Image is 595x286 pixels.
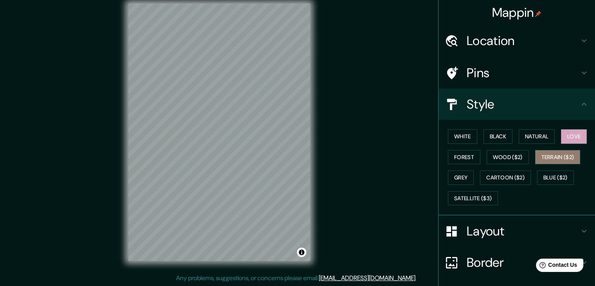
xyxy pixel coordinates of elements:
button: Blue ($2) [537,170,574,185]
img: pin-icon.png [535,11,541,17]
button: White [448,129,477,144]
div: Layout [439,215,595,247]
iframe: Help widget launcher [525,255,586,277]
h4: Pins [467,65,579,81]
div: Location [439,25,595,56]
button: Natural [519,129,555,144]
div: Border [439,247,595,278]
h4: Border [467,255,579,270]
p: Any problems, suggestions, or concerns please email . [176,273,417,283]
div: Pins [439,57,595,89]
button: Satellite ($3) [448,191,498,206]
button: Terrain ($2) [535,150,581,165]
div: . [418,273,419,283]
button: Cartoon ($2) [480,170,531,185]
h4: Mappin [492,5,542,20]
button: Black [484,129,513,144]
button: Toggle attribution [297,248,306,257]
div: Style [439,89,595,120]
button: Grey [448,170,474,185]
canvas: Map [128,4,310,261]
h4: Layout [467,223,579,239]
a: [EMAIL_ADDRESS][DOMAIN_NAME] [319,274,415,282]
h4: Style [467,96,579,112]
h4: Location [467,33,579,49]
div: . [417,273,418,283]
button: Love [561,129,587,144]
button: Forest [448,150,480,165]
button: Wood ($2) [487,150,529,165]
